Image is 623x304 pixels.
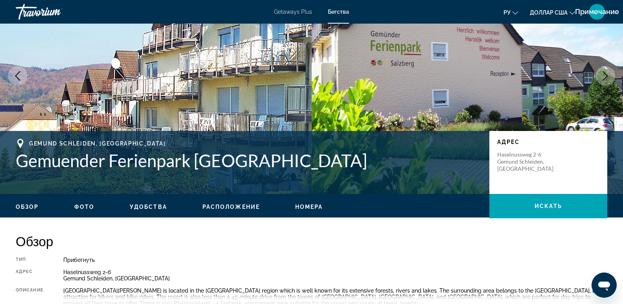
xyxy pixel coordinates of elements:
span: искать [535,203,562,209]
a: Травориум [16,2,94,22]
span: Gemund Schleiden, [GEOGRAPHIC_DATA] [29,140,166,147]
a: Getaways Plus [274,9,312,15]
button: Изменить язык [504,7,518,18]
span: Удобства [130,204,167,210]
span: Номера [295,204,323,210]
font: ру [504,9,511,16]
button: искать [489,194,607,218]
button: Удобства [130,203,167,210]
span: Фото [74,204,94,210]
span: Расположение [202,204,260,210]
h2: Обзор [16,233,607,249]
p: Haselnussweg 2-6 Gemund Schleiden, [GEOGRAPHIC_DATA] [497,151,560,172]
button: Расположение [202,203,260,210]
button: Номера [295,203,323,210]
button: Previous image [8,66,28,86]
span: Обзор [16,204,39,210]
button: Изменить валюту [530,7,575,18]
div: Haselnussweg 2-6 Gemund Schleiden, [GEOGRAPHIC_DATA] [63,269,607,282]
div: Адрес [16,269,44,282]
iframe: Кнопка запуска окна обмена сообщениями [592,273,617,298]
h1: Gemuender Ferienpark [GEOGRAPHIC_DATA] [16,150,481,171]
font: Примечание [575,7,619,16]
font: доллар США [530,9,568,16]
a: Бегства [328,9,349,15]
button: Next image [595,66,615,86]
div: Тип [16,257,44,263]
button: Обзор [16,203,39,210]
button: Меню пользователя [587,4,607,20]
p: Адрес [497,139,599,145]
button: Фото [74,203,94,210]
div: Прибегнуть [63,257,607,263]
